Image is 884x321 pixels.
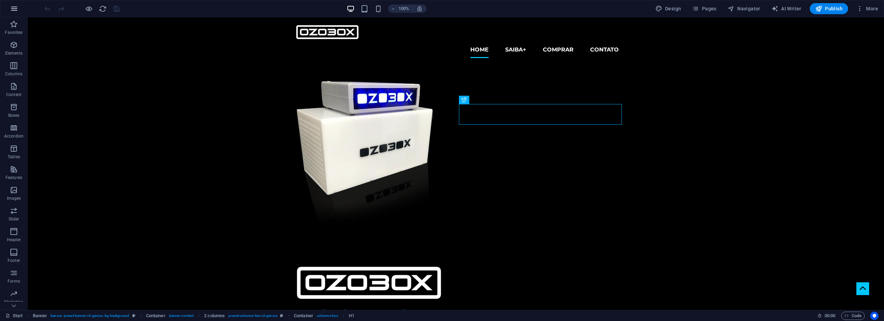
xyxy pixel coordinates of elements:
button: 100% [388,4,413,13]
span: Click to select. Double-click to edit [146,312,165,320]
span: . columns-box [316,312,338,320]
button: Click here to leave preview mode and continue editing [85,4,93,13]
p: Favorites [5,30,22,35]
span: Publish [815,5,843,12]
span: 00 00 [825,312,835,320]
p: Slider [9,216,19,222]
i: This element is a customizable preset [280,314,283,318]
div: Design (Ctrl+Alt+Y) [653,3,684,14]
span: Pages [692,5,716,12]
span: Design [655,5,681,12]
span: : [829,313,830,318]
button: Usercentrics [870,312,878,320]
span: More [856,5,878,12]
p: Boxes [8,113,20,118]
i: Reload page [99,5,107,13]
span: Code [844,312,862,320]
p: Footer [8,258,20,263]
span: Click to select. Double-click to edit [294,312,313,320]
button: reload [98,4,107,13]
span: Click to select. Double-click to edit [204,312,225,320]
p: Forms [8,278,20,284]
h6: 100% [398,4,410,13]
span: Navigator [728,5,760,12]
h6: Session time [817,312,836,320]
p: Content [6,92,21,97]
p: Elements [5,50,23,56]
nav: breadcrumb [33,312,355,320]
p: Features [6,175,22,180]
span: Click to select. Double-click to edit [33,312,47,320]
button: Design [653,3,684,14]
p: Images [7,196,21,201]
span: Click to select. Double-click to edit [349,312,354,320]
button: More [854,3,881,14]
span: . preset-columns-two-v2-genius [228,312,277,320]
span: AI Writer [771,5,801,12]
button: Code [841,312,865,320]
span: . banner-content [168,312,193,320]
p: Marketing [4,299,23,305]
span: . banner .preset-banner-v3-genius .bg-background [50,312,129,320]
button: Pages [689,3,719,14]
a: Click to cancel selection. Double-click to open Pages [6,312,23,320]
button: Navigator [725,3,763,14]
i: On resize automatically adjust zoom level to fit chosen device. [416,6,423,12]
i: This element is a customizable preset [132,314,135,318]
p: Accordion [4,133,23,139]
p: Header [7,237,21,243]
p: Tables [8,154,20,160]
button: AI Writer [769,3,804,14]
button: Publish [810,3,848,14]
p: Columns [5,71,22,77]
